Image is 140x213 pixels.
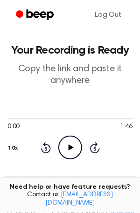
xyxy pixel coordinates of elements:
[7,45,133,56] h1: Your Recording is Ready
[120,122,133,132] span: 1:46
[7,63,133,87] p: Copy the link and paste it anywhere
[45,192,113,206] a: [EMAIL_ADDRESS][DOMAIN_NAME]
[7,140,21,156] button: 1.0x
[6,191,134,207] span: Contact us
[85,4,131,26] a: Log Out
[7,122,20,132] span: 0:00
[9,6,62,24] a: Beep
